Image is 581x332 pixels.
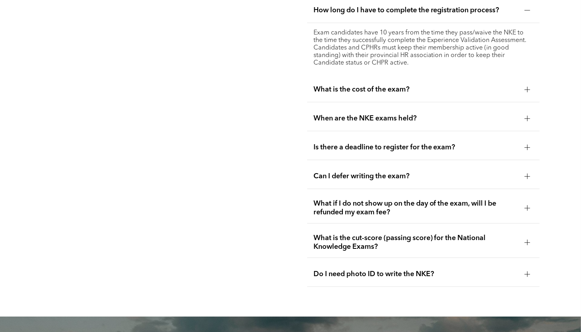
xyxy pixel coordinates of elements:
span: What if I do not show up on the day of the exam, will I be refunded my exam fee? [313,199,518,217]
span: Can I defer writing the exam? [313,172,518,181]
span: How long do I have to complete the registration process? [313,6,518,15]
p: Exam candidates have 10 years from the time they pass/waive the NKE to the time they successfully... [313,29,533,67]
span: When are the NKE exams held? [313,114,518,123]
span: Is there a deadline to register for the exam? [313,143,518,152]
span: What is the cut-score (passing score) for the National Knowledge Exams? [313,234,518,251]
span: Do I need photo ID to write the NKE? [313,270,518,279]
span: What is the cost of the exam? [313,85,518,94]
